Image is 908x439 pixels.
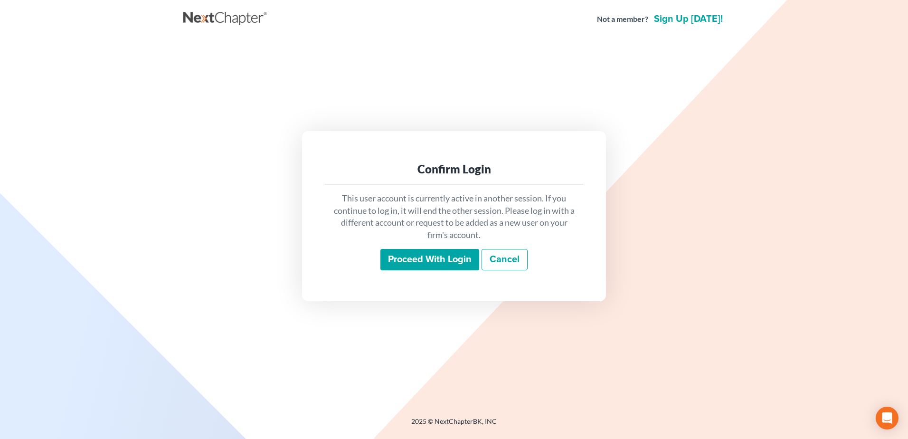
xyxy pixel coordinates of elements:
[332,192,576,241] p: This user account is currently active in another session. If you continue to log in, it will end ...
[597,14,648,25] strong: Not a member?
[876,407,899,429] div: Open Intercom Messenger
[482,249,528,271] a: Cancel
[183,417,725,434] div: 2025 © NextChapterBK, INC
[332,162,576,177] div: Confirm Login
[652,14,725,24] a: Sign up [DATE]!
[380,249,479,271] input: Proceed with login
